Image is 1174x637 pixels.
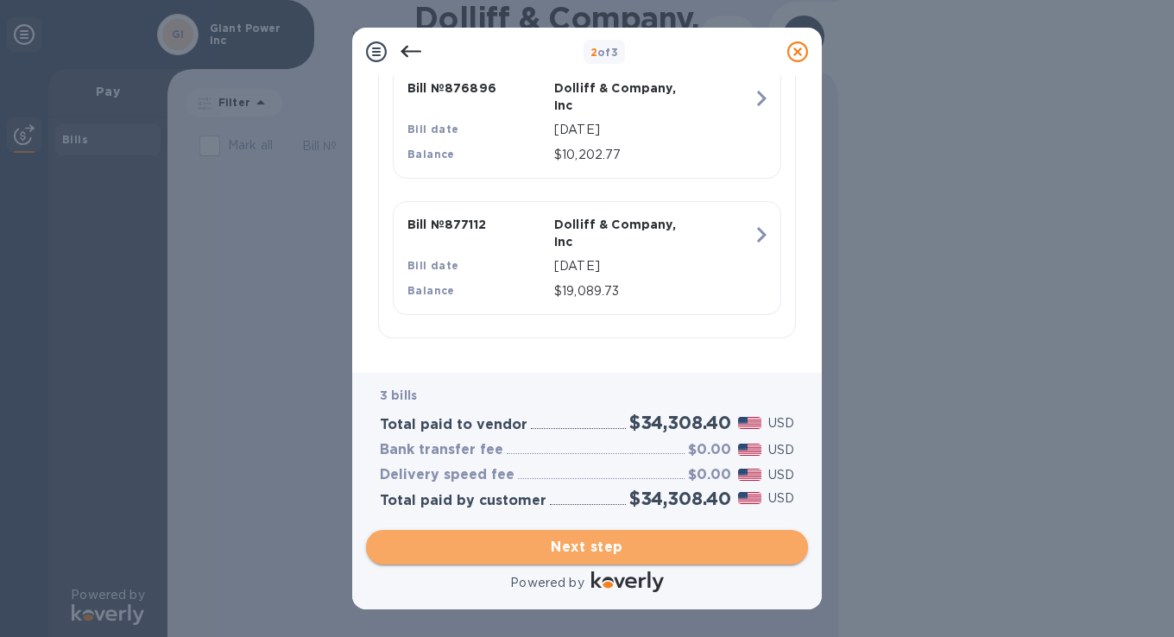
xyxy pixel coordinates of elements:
h2: $34,308.40 [629,488,731,509]
h3: $0.00 [688,442,731,458]
p: [DATE] [554,121,753,139]
span: 2 [590,46,597,59]
b: 3 bills [380,388,417,402]
span: Next step [380,537,794,558]
h3: Total paid by customer [380,493,546,509]
img: USD [738,417,761,429]
b: of 3 [590,46,619,59]
button: Bill №877112Dolliff & Company, IncBill date[DATE]Balance$19,089.73 [393,201,781,315]
p: [DATE] [554,257,753,275]
b: Bill date [407,259,459,272]
p: USD [768,441,794,459]
b: Bill date [407,123,459,136]
p: USD [768,414,794,432]
h3: Total paid to vendor [380,417,527,433]
h3: Bank transfer fee [380,442,503,458]
p: $19,089.73 [554,282,753,300]
img: USD [738,492,761,504]
p: USD [768,466,794,484]
p: Bill № 877112 [407,216,547,233]
img: USD [738,469,761,481]
h2: $34,308.40 [629,412,731,433]
p: USD [768,489,794,508]
p: Bill № 876896 [407,79,547,97]
img: Logo [591,571,664,592]
button: Bill №876896Dolliff & Company, IncBill date[DATE]Balance$10,202.77 [393,65,781,179]
h3: $0.00 [688,467,731,483]
p: Dolliff & Company, Inc [554,79,694,114]
p: Dolliff & Company, Inc [554,216,694,250]
p: $10,202.77 [554,146,753,164]
p: Powered by [510,574,584,592]
img: USD [738,444,761,456]
h3: Delivery speed fee [380,467,514,483]
button: Next step [366,530,808,564]
b: Balance [407,284,455,297]
b: Balance [407,148,455,161]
